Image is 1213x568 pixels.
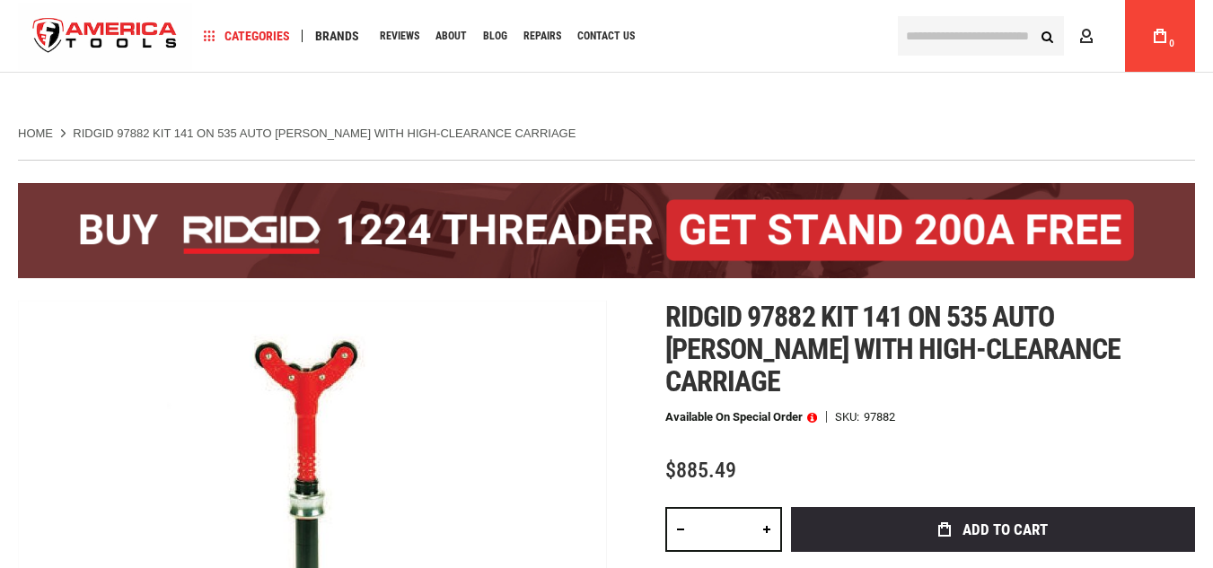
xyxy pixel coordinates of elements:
span: Contact Us [577,31,635,41]
span: Categories [204,30,290,42]
span: Add to Cart [962,522,1048,537]
a: Repairs [515,24,569,48]
strong: RIDGID 97882 KIT 141 ON 535 AUTO [PERSON_NAME] WITH HIGH-CLEARANCE CARRIAGE [73,127,576,140]
div: 97882 [864,411,895,423]
span: 0 [1169,39,1174,48]
a: About [427,24,475,48]
span: About [435,31,467,41]
a: Home [18,126,53,142]
span: Brands [315,30,359,42]
strong: SKU [835,411,864,423]
a: Reviews [372,24,427,48]
a: Categories [196,24,298,48]
img: BOGO: Buy the RIDGID® 1224 Threader (26092), get the 92467 200A Stand FREE! [18,183,1195,278]
a: store logo [18,3,192,70]
button: Search [1030,19,1064,53]
span: Blog [483,31,507,41]
button: Add to Cart [791,507,1195,552]
a: Blog [475,24,515,48]
span: $885.49 [665,458,736,483]
p: Available on Special Order [665,411,817,424]
span: Ridgid 97882 kit 141 on 535 auto [PERSON_NAME] with high-clearance carriage [665,300,1121,398]
a: Brands [307,24,367,48]
span: Reviews [380,31,419,41]
a: Contact Us [569,24,643,48]
span: Repairs [523,31,561,41]
img: America Tools [18,3,192,70]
